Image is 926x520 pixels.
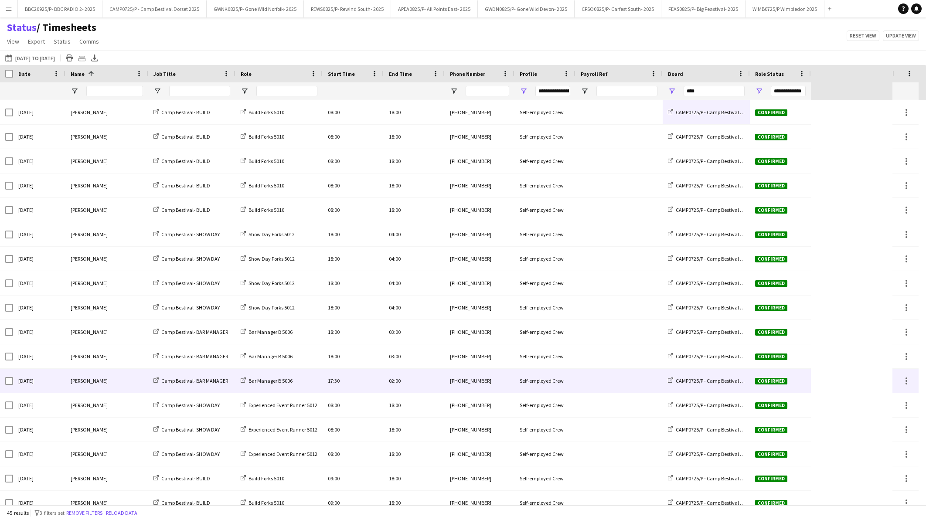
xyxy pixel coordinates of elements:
span: CAMP0725/P - Camp Bestival Dorset 2025 [676,133,766,140]
a: Build Forks 5010 [241,475,284,482]
span: Experienced Event Runner 5012 [249,402,317,408]
div: Self-employed Crew [514,344,575,368]
a: Show Day Forks 5012 [241,280,295,286]
button: [DATE] to [DATE] [3,53,57,63]
a: CAMP0725/P - Camp Bestival Dorset 2025 [668,109,766,116]
a: CAMP0725/P - Camp Bestival Dorset 2025 [668,500,766,506]
button: GWNK0825/P- Gone Wild Norfolk- 2025 [207,0,304,17]
div: [PHONE_NUMBER] [445,222,514,246]
span: Build Forks 5010 [249,207,284,213]
a: Camp Bestival- SHOW DAY [153,231,220,238]
button: WIMB0725/P Wimbledon 2025 [746,0,824,17]
span: Bar Manager B 5006 [249,329,293,335]
span: CAMP0725/P - Camp Bestival Dorset 2025 [676,500,766,506]
div: Self-employed Crew [514,271,575,295]
span: [PERSON_NAME] [71,426,108,433]
div: Self-employed Crew [514,418,575,442]
button: APEA0825/P- All Points East- 2025 [391,0,478,17]
a: CAMP0725/P - Camp Bestival Dorset 2025 [668,353,766,360]
button: Reload data [104,508,139,518]
span: Camp Bestival- SHOW DAY [161,451,220,457]
a: CAMP0725/P - Camp Bestival Dorset 2025 [668,475,766,482]
div: Self-employed Crew [514,149,575,173]
a: Experienced Event Runner 5012 [241,402,317,408]
button: REWS0825/P- Rewind South- 2025 [304,0,391,17]
span: Confirmed [755,476,787,482]
a: Camp Bestival- BAR MANAGER [153,377,228,384]
div: 08:00 [323,393,384,417]
span: Board [668,71,683,77]
a: Camp Bestival- BUILD [153,475,210,482]
span: [PERSON_NAME] [71,475,108,482]
div: [PHONE_NUMBER] [445,296,514,319]
a: Camp Bestival- SHOW DAY [153,426,220,433]
div: Self-employed Crew [514,296,575,319]
span: [PERSON_NAME] [71,353,108,360]
button: BBC20925/P- BBC RADIO 2- 2025 [18,0,102,17]
span: Confirmed [755,353,787,360]
span: Camp Bestival- SHOW DAY [161,402,220,408]
a: View [3,36,23,47]
div: 08:00 [323,418,384,442]
div: 09:00 [323,466,384,490]
span: CAMP0725/P - Camp Bestival Dorset 2025 [676,182,766,189]
span: Role [241,71,252,77]
app-action-btn: Export XLSX [89,53,100,63]
div: [DATE] [13,393,65,417]
a: Camp Bestival- BUILD [153,207,210,213]
div: [DATE] [13,198,65,222]
span: Confirmed [755,378,787,384]
span: Build Forks 5010 [249,133,284,140]
a: CAMP0725/P - Camp Bestival Dorset 2025 [668,377,766,384]
a: Show Day Forks 5012 [241,255,295,262]
div: [DATE] [13,149,65,173]
span: [PERSON_NAME] [71,280,108,286]
a: CAMP0725/P - Camp Bestival Dorset 2025 [668,231,766,238]
span: [PERSON_NAME] [71,377,108,384]
span: Comms [79,37,99,45]
div: 08:00 [323,149,384,173]
div: 18:00 [384,198,445,222]
span: CAMP0725/P - Camp Bestival Dorset 2025 [676,231,766,238]
span: CAMP0725/P - Camp Bestival Dorset 2025 [676,475,766,482]
span: Show Day Forks 5012 [249,255,295,262]
div: 04:00 [384,271,445,295]
div: 18:00 [384,149,445,173]
span: [PERSON_NAME] [71,255,108,262]
div: [PHONE_NUMBER] [445,100,514,124]
span: Confirmed [755,231,787,238]
div: Self-employed Crew [514,125,575,149]
span: Build Forks 5010 [249,158,284,164]
div: [DATE] [13,418,65,442]
div: [PHONE_NUMBER] [445,149,514,173]
div: [DATE] [13,466,65,490]
a: Build Forks 5010 [241,133,284,140]
button: CFSO0825/P- Carfest South- 2025 [575,0,661,17]
div: 18:00 [323,247,384,271]
div: [PHONE_NUMBER] [445,393,514,417]
div: [PHONE_NUMBER] [445,125,514,149]
div: [PHONE_NUMBER] [445,442,514,466]
div: 08:00 [323,100,384,124]
button: Open Filter Menu [153,87,161,95]
button: GWDN0825/P- Gone Wild Devon- 2025 [478,0,575,17]
span: Camp Bestival- SHOW DAY [161,426,220,433]
div: Self-employed Crew [514,320,575,344]
div: Self-employed Crew [514,247,575,271]
a: Camp Bestival- SHOW DAY [153,280,220,286]
a: Camp Bestival- BUILD [153,158,210,164]
div: 18:00 [384,418,445,442]
div: Self-employed Crew [514,369,575,393]
span: Show Day Forks 5012 [249,231,295,238]
span: Confirmed [755,402,787,409]
div: [DATE] [13,100,65,124]
div: Self-employed Crew [514,100,575,124]
button: Open Filter Menu [450,87,458,95]
span: CAMP0725/P - Camp Bestival Dorset 2025 [676,451,766,457]
div: [DATE] [13,320,65,344]
div: [PHONE_NUMBER] [445,198,514,222]
span: [PERSON_NAME] [71,402,108,408]
span: Confirmed [755,500,787,506]
span: Phone Number [450,71,485,77]
span: [PERSON_NAME] [71,109,108,116]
